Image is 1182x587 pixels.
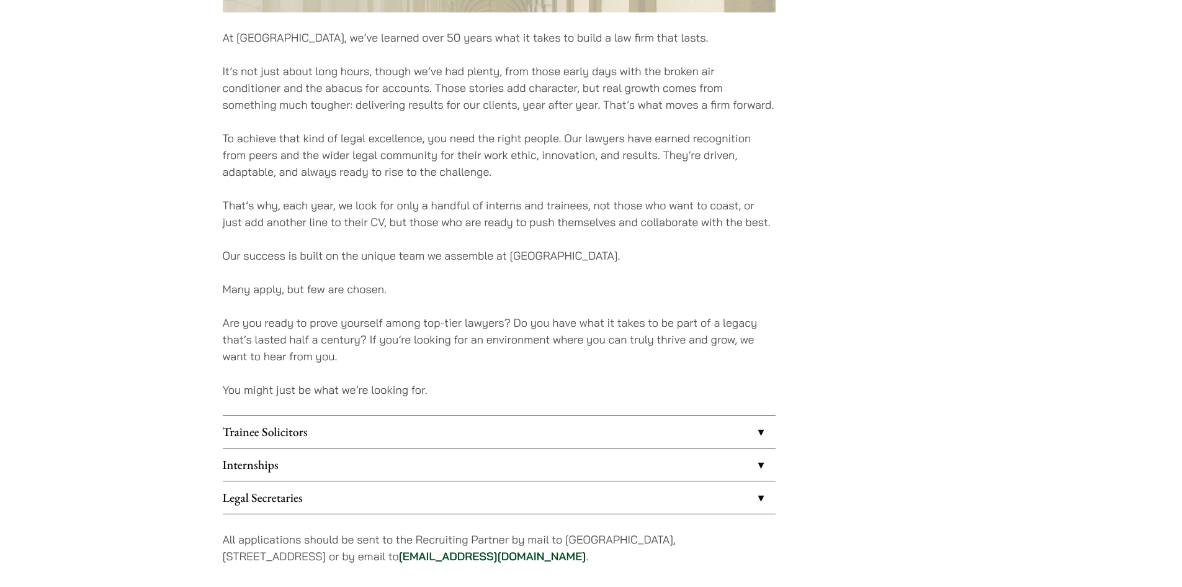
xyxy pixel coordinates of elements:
[223,29,776,46] p: At [GEOGRAPHIC_DATA], we’ve learned over 50 years what it takes to build a law firm that lasts.
[223,63,776,113] p: It’s not just about long hours, though we’ve had plenty, from those early days with the broken ai...
[223,381,776,398] p: You might just be what we’re looking for.
[223,130,776,180] p: To achieve that kind of legal excellence, you need the right people. Our lawyers have earned reco...
[399,549,586,563] a: [EMAIL_ADDRESS][DOMAIN_NAME]
[223,247,776,264] p: Our success is built on the unique team we assemble at [GEOGRAPHIC_DATA].
[223,416,776,448] a: Trainee Solicitors
[223,481,776,514] a: Legal Secretaries
[223,314,776,365] p: Are you ready to prove yourself among top-tier lawyers? Do you have what it takes to be part of a...
[223,281,776,298] p: Many apply, but few are chosen.
[223,448,776,481] a: Internships
[223,531,776,565] p: All applications should be sent to the Recruiting Partner by mail to [GEOGRAPHIC_DATA], [STREET_A...
[223,197,776,230] p: That’s why, each year, we look for only a handful of interns and trainees, not those who want to ...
